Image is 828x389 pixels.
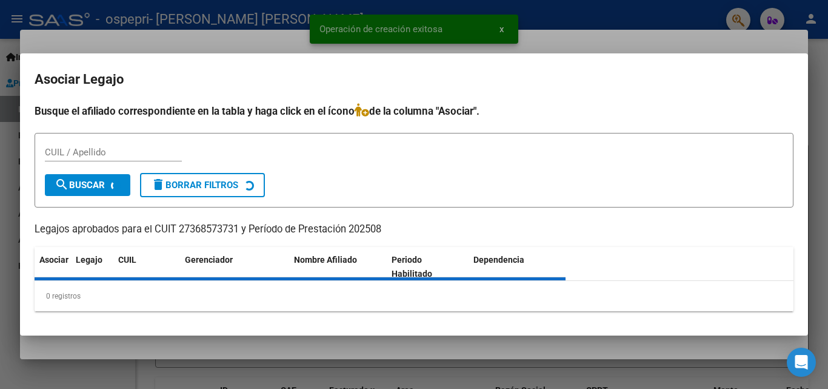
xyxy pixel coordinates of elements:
[294,255,357,265] span: Nombre Afiliado
[76,255,102,265] span: Legajo
[55,177,69,192] mat-icon: search
[787,348,816,377] div: Open Intercom Messenger
[289,247,387,287] datatable-header-cell: Nombre Afiliado
[118,255,136,265] span: CUIL
[71,247,113,287] datatable-header-cell: Legajo
[45,174,130,196] button: Buscar
[140,173,265,197] button: Borrar Filtros
[180,247,289,287] datatable-header-cell: Gerenciador
[151,177,165,192] mat-icon: delete
[35,103,793,119] h4: Busque el afiliado correspondiente en la tabla y haga click en el ícono de la columna "Asociar".
[35,68,793,91] h2: Asociar Legajo
[473,255,524,265] span: Dependencia
[39,255,68,265] span: Asociar
[35,222,793,237] p: Legajos aprobados para el CUIT 27368573731 y Período de Prestación 202508
[35,247,71,287] datatable-header-cell: Asociar
[392,255,432,279] span: Periodo Habilitado
[151,180,238,191] span: Borrar Filtros
[55,180,105,191] span: Buscar
[35,281,793,311] div: 0 registros
[185,255,233,265] span: Gerenciador
[113,247,180,287] datatable-header-cell: CUIL
[387,247,469,287] datatable-header-cell: Periodo Habilitado
[469,247,566,287] datatable-header-cell: Dependencia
